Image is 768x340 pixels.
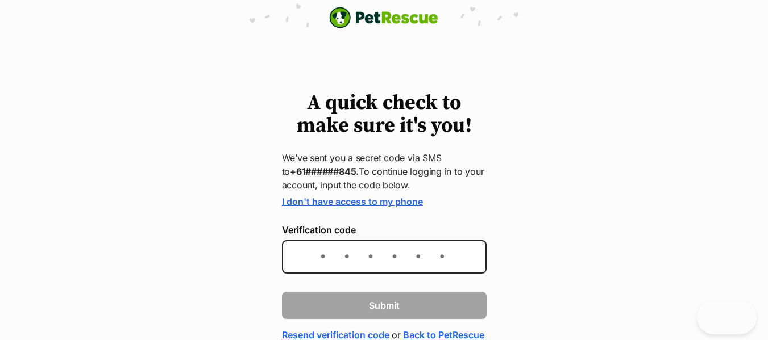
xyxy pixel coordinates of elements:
iframe: Help Scout Beacon - Open [697,300,757,334]
a: I don't have access to my phone [282,196,423,207]
input: Enter the 6-digit verification code sent to your device [282,240,487,274]
label: Verification code [282,225,487,235]
h1: A quick check to make sure it's you! [282,92,487,137]
span: Submit [369,299,400,312]
strong: +61######845. [290,166,359,177]
a: PetRescue [329,7,438,28]
button: Submit [282,292,487,319]
img: logo-e224e6f780fb5917bec1dbf3a21bbac754714ae5b6737aabdf751b685950b380.svg [329,7,438,28]
p: We’ve sent you a secret code via SMS to To continue logging in to your account, input the code be... [282,151,487,192]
